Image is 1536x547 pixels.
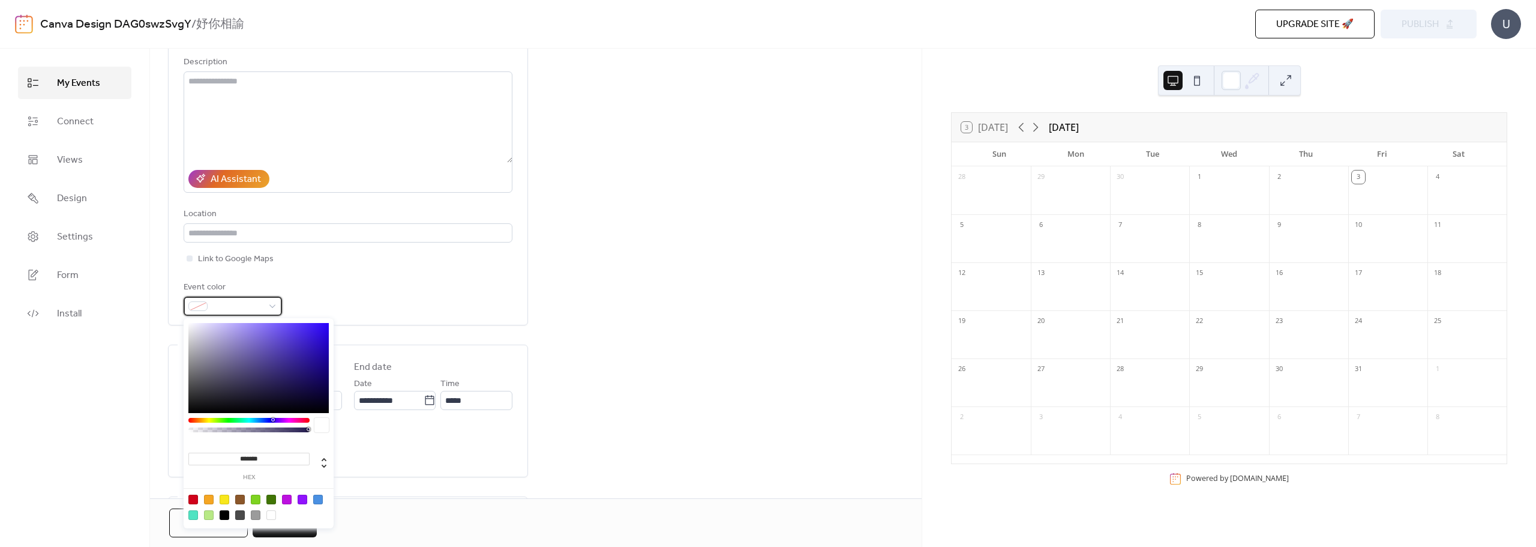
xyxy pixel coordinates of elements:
[1034,363,1048,376] div: 27
[1431,267,1444,280] div: 18
[1352,267,1365,280] div: 17
[1114,267,1127,280] div: 14
[57,76,100,91] span: My Events
[1352,363,1365,376] div: 31
[220,510,229,520] div: #000000
[188,170,269,188] button: AI Assistant
[198,252,274,267] span: Link to Google Maps
[220,495,229,504] div: #F8E71C
[1431,315,1444,328] div: 25
[1114,142,1191,166] div: Tue
[955,411,968,424] div: 2
[1034,315,1048,328] div: 20
[1273,267,1286,280] div: 16
[1114,171,1127,184] div: 30
[1193,219,1206,232] div: 8
[184,55,510,70] div: Description
[1431,411,1444,424] div: 8
[955,363,968,376] div: 26
[18,259,131,291] a: Form
[1193,363,1206,376] div: 29
[1186,473,1289,483] div: Powered by
[1276,17,1354,32] span: Upgrade site 🚀
[440,377,460,391] span: Time
[1352,315,1365,328] div: 24
[961,142,1038,166] div: Sun
[204,510,214,520] div: #B8E986
[298,495,307,504] div: #9013FE
[1273,315,1286,328] div: 23
[184,280,280,295] div: Event color
[1114,363,1127,376] div: 28
[1267,142,1344,166] div: Thu
[235,510,245,520] div: #4A4A4A
[1114,219,1127,232] div: 7
[18,182,131,214] a: Design
[1034,411,1048,424] div: 3
[57,230,93,244] span: Settings
[1273,219,1286,232] div: 9
[1273,171,1286,184] div: 2
[211,172,261,187] div: AI Assistant
[196,13,244,36] b: 妤你相諭
[251,495,260,504] div: #7ED321
[169,509,248,537] button: Cancel
[1352,411,1365,424] div: 7
[1255,10,1375,38] button: Upgrade site 🚀
[235,495,245,504] div: #8B572A
[1431,363,1444,376] div: 1
[274,516,296,531] span: Save
[188,510,198,520] div: #50E3C2
[1114,411,1127,424] div: 4
[313,495,323,504] div: #4A90E2
[266,495,276,504] div: #417505
[251,510,260,520] div: #9B9B9B
[204,495,214,504] div: #F5A623
[354,377,372,391] span: Date
[188,474,310,481] label: hex
[955,267,968,280] div: 12
[1193,267,1206,280] div: 15
[1431,171,1444,184] div: 4
[18,297,131,330] a: Install
[1344,142,1421,166] div: Fri
[57,192,87,206] span: Design
[1352,219,1365,232] div: 10
[1191,142,1268,166] div: Wed
[18,105,131,138] a: Connect
[1352,171,1365,184] div: 3
[57,307,82,321] span: Install
[1049,120,1079,134] div: [DATE]
[191,13,196,36] b: /
[57,153,83,168] span: Views
[1038,142,1115,166] div: Mon
[18,67,131,99] a: My Events
[1230,473,1289,483] a: [DOMAIN_NAME]
[1491,9,1521,39] div: U
[1420,142,1497,166] div: Sat
[40,13,191,36] a: Canva Design DAG0swzSvgY
[1273,411,1286,424] div: 6
[955,171,968,184] div: 28
[955,219,968,232] div: 5
[18,220,131,253] a: Settings
[1114,315,1127,328] div: 21
[57,115,94,129] span: Connect
[1034,267,1048,280] div: 13
[354,360,392,375] div: End date
[1034,219,1048,232] div: 6
[266,510,276,520] div: #FFFFFF
[184,207,510,222] div: Location
[1431,219,1444,232] div: 11
[1273,363,1286,376] div: 30
[190,516,227,531] span: Cancel
[1193,411,1206,424] div: 5
[955,315,968,328] div: 19
[18,144,131,176] a: Views
[1034,171,1048,184] div: 29
[282,495,292,504] div: #BD10E0
[1193,171,1206,184] div: 1
[57,268,79,283] span: Form
[1193,315,1206,328] div: 22
[188,495,198,504] div: #D0021B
